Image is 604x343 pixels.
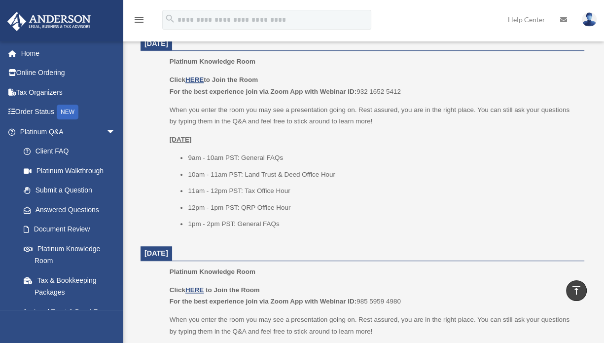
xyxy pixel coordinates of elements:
a: Answered Questions [14,200,131,220]
a: Tax & Bookkeeping Packages [14,270,131,302]
span: [DATE] [144,39,168,47]
b: For the best experience join via Zoom App with Webinar ID: [170,298,356,305]
li: 9am - 10am PST: General FAQs [188,152,577,164]
a: menu [133,17,145,26]
a: Tax Organizers [7,82,131,102]
p: 932 1652 5412 [170,74,577,97]
a: vertical_align_top [566,280,587,301]
p: When you enter the room you may see a presentation going on. Rest assured, you are in the right p... [170,314,577,337]
a: HERE [185,76,204,83]
span: arrow_drop_down [106,122,126,142]
a: Land Trust & Deed Forum [14,302,131,322]
img: User Pic [582,12,597,27]
p: 985 5959 4980 [170,284,577,307]
b: Click [170,286,206,294]
span: Platinum Knowledge Room [170,268,255,275]
a: Document Review [14,220,131,239]
i: menu [133,14,145,26]
a: Client FAQ [14,142,131,161]
img: Anderson Advisors Platinum Portal [4,12,94,31]
a: Platinum Q&Aarrow_drop_down [7,122,131,142]
a: Platinum Knowledge Room [14,239,126,270]
i: vertical_align_top [570,284,582,296]
a: Home [7,43,131,63]
b: Click to Join the Room [170,76,258,83]
p: When you enter the room you may see a presentation going on. Rest assured, you are in the right p... [170,104,577,127]
b: For the best experience join via Zoom App with Webinar ID: [170,88,356,95]
li: 10am - 11am PST: Land Trust & Deed Office Hour [188,169,577,181]
li: 12pm - 1pm PST: QRP Office Hour [188,202,577,214]
a: HERE [185,286,204,294]
i: search [165,13,176,24]
span: [DATE] [144,249,168,257]
a: Online Ordering [7,63,131,83]
b: to Join the Room [206,286,260,294]
a: Submit a Question [14,181,131,200]
a: Platinum Walkthrough [14,161,131,181]
li: 1pm - 2pm PST: General FAQs [188,218,577,230]
span: Platinum Knowledge Room [170,58,255,65]
li: 11am - 12pm PST: Tax Office Hour [188,185,577,197]
u: [DATE] [170,136,192,143]
a: Order StatusNEW [7,102,131,122]
div: NEW [57,105,78,119]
